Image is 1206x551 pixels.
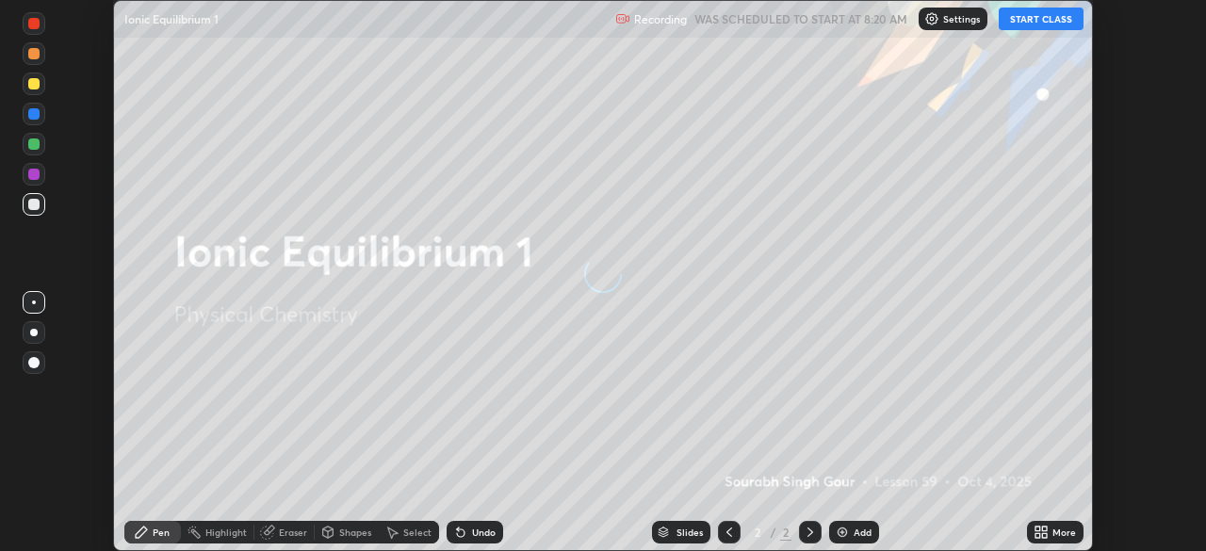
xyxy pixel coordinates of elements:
div: Undo [472,527,496,537]
div: 2 [780,524,791,541]
div: Slides [676,527,703,537]
div: More [1052,527,1076,537]
div: Shapes [339,527,371,537]
div: Eraser [279,527,307,537]
div: Select [403,527,432,537]
div: 2 [748,527,767,538]
img: add-slide-button [835,525,850,540]
img: recording.375f2c34.svg [615,11,630,26]
p: Ionic Equilibrium 1 [124,11,219,26]
img: class-settings-icons [924,11,939,26]
p: Settings [943,14,980,24]
div: Add [854,527,872,537]
h5: WAS SCHEDULED TO START AT 8:20 AM [694,10,907,27]
p: Recording [634,12,687,26]
button: START CLASS [999,8,1084,30]
div: Highlight [205,527,247,537]
div: Pen [153,527,170,537]
div: / [771,527,776,538]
